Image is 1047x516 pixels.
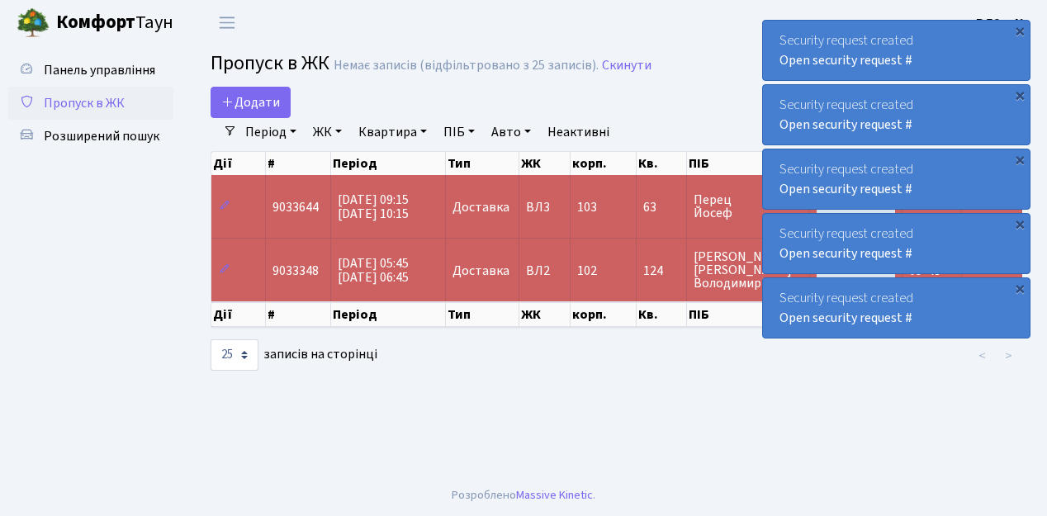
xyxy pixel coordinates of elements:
a: Неактивні [541,118,616,146]
span: Доставка [452,201,509,214]
a: Open security request # [779,116,912,134]
select: записів на сторінці [211,339,258,371]
th: Тип [446,302,519,327]
span: ВЛ3 [526,201,563,214]
span: Розширений пошук [44,127,159,145]
th: ЖК [519,302,571,327]
b: ВЛ2 -. К. [976,14,1027,32]
a: Скинути [602,58,651,73]
th: корп. [571,302,637,327]
div: Security request created [763,214,1030,273]
div: × [1011,215,1028,232]
div: Security request created [763,85,1030,144]
th: Тип [446,152,519,175]
a: Open security request # [779,244,912,263]
div: Розроблено . [452,486,595,504]
th: Період [331,302,446,327]
span: Пропуск в ЖК [44,94,125,112]
span: 63 [643,201,680,214]
label: записів на сторінці [211,339,377,371]
span: 102 [577,262,597,280]
a: Open security request # [779,51,912,69]
button: Переключити навігацію [206,9,248,36]
th: Дії [211,302,266,327]
span: [PERSON_NAME] [PERSON_NAME] Володимирівна [694,250,803,290]
a: Massive Kinetic [516,486,593,504]
b: Комфорт [56,9,135,36]
a: Open security request # [779,180,912,198]
th: Кв. [637,152,687,175]
span: Пропуск в ЖК [211,49,329,78]
a: Додати [211,87,291,118]
div: × [1011,280,1028,296]
th: ПІБ [687,302,810,327]
span: 9033644 [272,198,319,216]
span: Таун [56,9,173,37]
img: logo.png [17,7,50,40]
span: Додати [221,93,280,111]
a: ВЛ2 -. К. [976,13,1027,33]
span: Доставка [452,264,509,277]
span: 103 [577,198,597,216]
span: Панель управління [44,61,155,79]
th: ЖК [519,152,571,175]
span: [DATE] 05:45 [DATE] 06:45 [338,254,409,286]
div: × [1011,22,1028,39]
div: Security request created [763,21,1030,80]
div: Немає записів (відфільтровано з 25 записів). [334,58,599,73]
span: 9033348 [272,262,319,280]
a: Open security request # [779,309,912,327]
span: 124 [643,264,680,277]
th: # [266,152,331,175]
span: [DATE] 09:15 [DATE] 10:15 [338,191,409,223]
a: Панель управління [8,54,173,87]
a: Авто [485,118,538,146]
a: Розширений пошук [8,120,173,153]
th: Кв. [637,302,687,327]
a: Пропуск в ЖК [8,87,173,120]
a: ПІБ [437,118,481,146]
span: Перец Йосеф [694,193,803,220]
th: Період [331,152,446,175]
th: ПІБ [687,152,810,175]
th: Дії [211,152,266,175]
span: ВЛ2 [526,264,563,277]
div: Security request created [763,149,1030,209]
div: × [1011,87,1028,103]
div: × [1011,151,1028,168]
th: # [266,302,331,327]
a: Період [239,118,303,146]
a: ЖК [306,118,348,146]
div: Security request created [763,278,1030,338]
th: корп. [571,152,637,175]
a: Квартира [352,118,433,146]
